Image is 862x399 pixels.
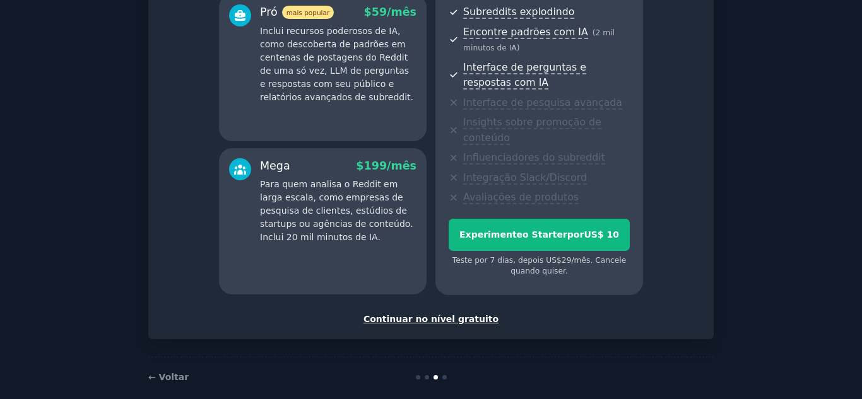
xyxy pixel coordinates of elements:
font: Mega [260,159,290,172]
font: o Starter [523,229,567,240]
font: /mês [387,6,416,18]
font: 2 mil minutos de IA [463,28,615,53]
font: /mês [571,256,590,265]
font: Para quem analisa o Reddit em larga escala, como empresas de pesquisa de clientes, estúdios de st... [260,179,413,242]
font: Influenciadores do subreddit [463,151,605,163]
font: Encontre padrões com IA [463,26,588,38]
font: Interface de perguntas e respostas com IA [463,61,586,89]
font: ) [517,43,520,52]
font: Insights sobre promoção de conteúdo [463,116,601,144]
font: Pró [260,6,278,18]
button: Experimenteo StarterporUS$ 10 [449,219,630,251]
font: $ [356,159,363,172]
font: , depois US$ [513,256,562,265]
font: por [567,229,584,240]
font: mais popular [286,9,329,16]
font: US$ 10 [584,229,619,240]
font: Continuar no nível gratuito [363,314,499,324]
a: ← Voltar [148,372,189,382]
font: ( [593,28,596,37]
font: Experimente [459,229,523,240]
font: Inclui recursos poderosos de IA, como descoberta de padrões em centenas de postagens do Reddit de... [260,26,413,102]
font: 29 [562,256,572,265]
font: Integração Slack/Discord [463,171,587,183]
font: Interface de pesquisa avançada [463,96,622,108]
font: /mês [387,159,416,172]
font: Teste por 7 dias [452,256,514,265]
font: Avaliações de produtos [463,191,579,203]
font: 199 [364,159,387,172]
font: Subreddits explodindo [463,6,574,18]
font: $ [364,6,372,18]
font: 59 [372,6,387,18]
